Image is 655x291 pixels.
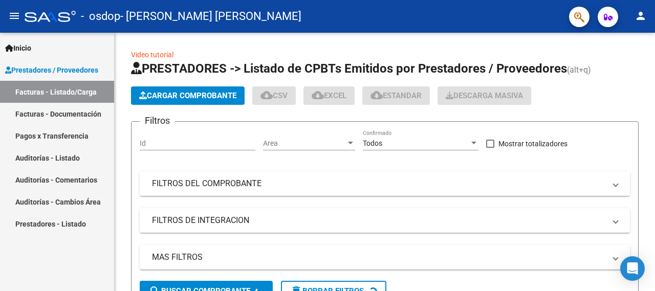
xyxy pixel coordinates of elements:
mat-icon: cloud_download [370,89,383,101]
mat-panel-title: FILTROS DEL COMPROBANTE [152,178,605,189]
app-download-masive: Descarga masiva de comprobantes (adjuntos) [438,86,531,105]
div: Open Intercom Messenger [620,256,645,281]
button: Cargar Comprobante [131,86,245,105]
span: Area [263,139,346,148]
button: Estandar [362,86,430,105]
span: PRESTADORES -> Listado de CPBTs Emitidos por Prestadores / Proveedores [131,61,567,76]
span: - osdop [81,5,120,28]
a: Video tutorial [131,51,173,59]
mat-icon: cloud_download [260,89,273,101]
mat-panel-title: FILTROS DE INTEGRACION [152,215,605,226]
h3: Filtros [140,114,175,128]
mat-icon: menu [8,10,20,22]
span: EXCEL [312,91,346,100]
mat-icon: person [635,10,647,22]
mat-panel-title: MAS FILTROS [152,252,605,263]
mat-expansion-panel-header: FILTROS DE INTEGRACION [140,208,630,233]
button: Descarga Masiva [438,86,531,105]
span: Mostrar totalizadores [498,138,567,150]
span: Descarga Masiva [446,91,523,100]
mat-expansion-panel-header: FILTROS DEL COMPROBANTE [140,171,630,196]
span: Prestadores / Proveedores [5,64,98,76]
span: - [PERSON_NAME] [PERSON_NAME] [120,5,301,28]
mat-icon: cloud_download [312,89,324,101]
button: EXCEL [303,86,355,105]
span: CSV [260,91,288,100]
span: Cargar Comprobante [139,91,236,100]
span: Estandar [370,91,422,100]
span: (alt+q) [567,65,591,75]
span: Inicio [5,42,31,54]
button: CSV [252,86,296,105]
span: Todos [363,139,382,147]
mat-expansion-panel-header: MAS FILTROS [140,245,630,270]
